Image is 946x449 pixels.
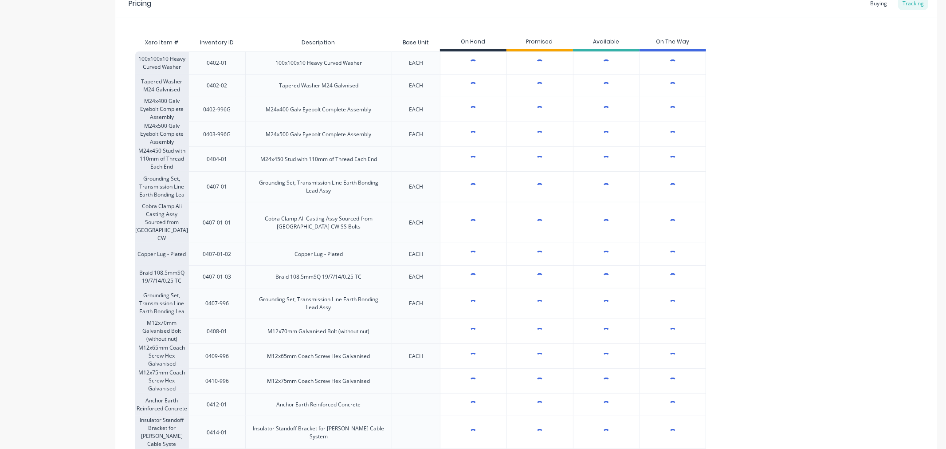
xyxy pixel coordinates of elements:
div: EACH [409,299,423,307]
div: M24x500 Galv Eyebolt Complete Assembly [266,130,372,138]
div: 0407-01-02 [203,250,232,258]
div: Promised [506,34,573,51]
div: 0404-01 [207,155,228,163]
div: M24x400 Galv Eyebolt Complete Assembly [266,106,372,114]
div: Inventory ID [193,32,241,54]
div: M24x450 Stud with 110mm of Thread Each End [260,155,377,163]
div: Grounding Set, Transmission Line Earth Bonding Lea [135,288,188,319]
div: 0408-01 [207,327,228,335]
div: 0414-01 [207,429,228,437]
div: M12x65mm Coach Screw Hex Galvanised [267,352,370,360]
div: M12x75mm Coach Screw Hex Galvanised [267,377,370,385]
div: EACH [409,59,423,67]
div: Braid 108.5mmSQ 19/7/14/0.25 TC [276,273,362,281]
div: M12x70mm Galvanised Bolt (without nut) [135,319,188,343]
div: Grounding Set, Transmission Line Earth Bonding Lead Assy [253,295,385,311]
div: M24x450 Stud with 110mm of Thread Each End [135,146,188,171]
div: Tapered Washer M24 Galvnised [135,74,188,97]
div: 0403-996G [204,130,231,138]
div: EACH [409,106,423,114]
div: M24x400 Galv Eyebolt Complete Assembly [135,97,188,122]
div: 0410-996 [205,377,229,385]
div: EACH [409,250,423,258]
div: Braid 108.5mmSQ 19/7/14/0.25 TC [135,265,188,288]
div: 0407-01-03 [203,273,232,281]
div: Copper Lug - Plated [135,243,188,265]
div: Cobra Clamp Ali Casting Assy Sourced from [GEOGRAPHIC_DATA] CW SS Bolts [253,215,385,231]
div: On The Way [640,34,706,51]
div: M12x70mm Galvanised Bolt (without nut) [268,327,370,335]
div: EACH [409,219,423,227]
div: 100x100x10 Heavy Curved Washer [135,51,188,74]
div: M24x500 Galv Eyebolt Complete Assembly [135,122,188,146]
div: Cobra Clamp Ali Casting Assy Sourced from [GEOGRAPHIC_DATA] CW [135,202,188,243]
div: Available [573,34,640,51]
div: Grounding Set, Transmission Line Earth Bonding Lea [135,171,188,202]
div: EACH [409,352,423,360]
div: Description [295,32,342,54]
div: Insulator Standoff Bracket for [PERSON_NAME] Cable Syste [135,416,188,449]
div: Base Unit [396,32,436,54]
div: EACH [409,130,423,138]
div: 0407-01-01 [203,219,232,227]
div: 0402-02 [207,82,228,90]
div: M12x75mm Coach Screw Hex Galvanised [135,368,188,393]
div: 0412-01 [207,401,228,409]
div: Anchor Earth Reinforced Concrete [277,401,361,409]
div: 100x100x10 Heavy Curved Washer [275,59,362,67]
div: Copper Lug - Plated [294,250,343,258]
div: 0402-01 [207,59,228,67]
div: 0409-996 [205,352,229,360]
div: Anchor Earth Reinforced Concrete [135,393,188,416]
div: Insulator Standoff Bracket for [PERSON_NAME] Cable System [253,425,385,441]
div: Xero Item # [135,34,188,51]
div: Tapered Washer M24 Galvnised [279,82,358,90]
div: 0407-01 [207,183,228,191]
div: EACH [409,183,423,191]
div: EACH [409,273,423,281]
div: 0407-996 [205,299,229,307]
div: 0402-996G [204,106,231,114]
div: Grounding Set, Transmission Line Earth Bonding Lead Assy [253,179,385,195]
div: On Hand [440,34,506,51]
div: M12x65mm Coach Screw Hex Galvanised [135,343,188,368]
div: EACH [409,82,423,90]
